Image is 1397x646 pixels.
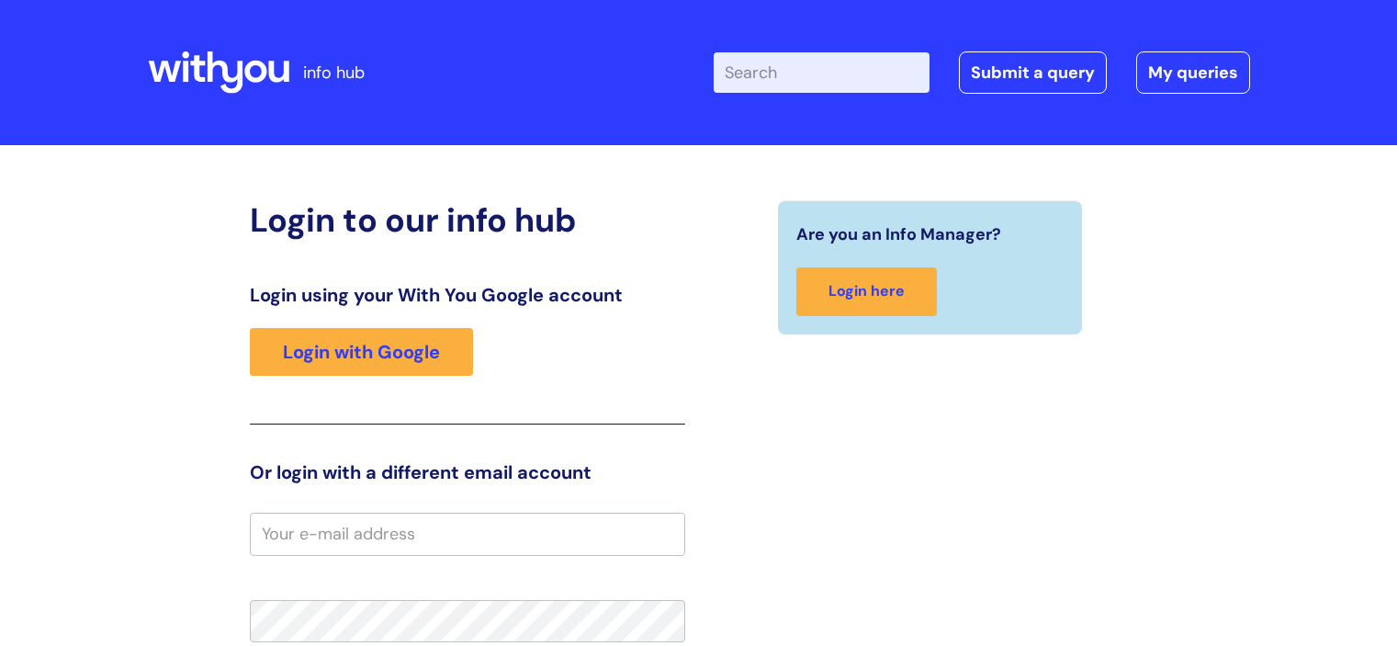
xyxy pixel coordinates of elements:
[250,513,685,555] input: Your e-mail address
[250,328,473,376] a: Login with Google
[250,461,685,483] h3: Or login with a different email account
[250,200,685,240] h2: Login to our info hub
[796,267,937,316] a: Login here
[303,58,365,87] p: info hub
[714,52,929,93] input: Search
[796,220,1001,249] span: Are you an Info Manager?
[250,284,685,306] h3: Login using your With You Google account
[959,51,1107,94] a: Submit a query
[1136,51,1250,94] a: My queries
